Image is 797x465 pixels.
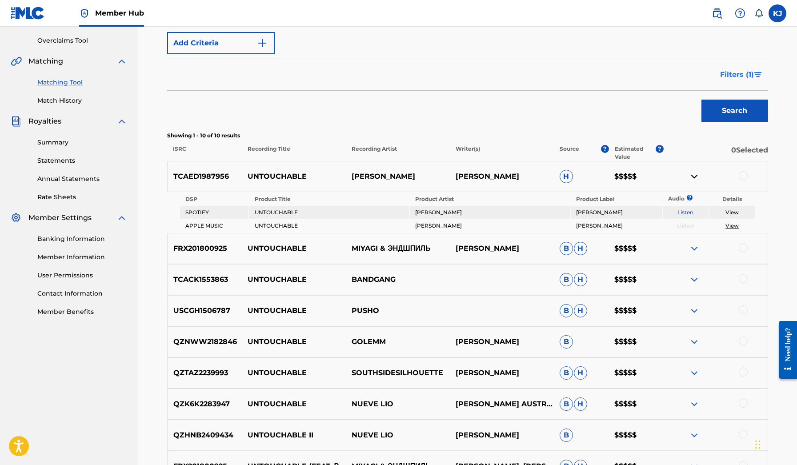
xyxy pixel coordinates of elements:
[609,305,664,316] p: $$$$$
[79,8,90,19] img: Top Rightsholder
[689,274,700,285] img: expand
[560,335,573,349] span: B
[450,430,554,441] p: [PERSON_NAME]
[346,243,450,254] p: MIYAGI & ЭНДШПИЛЬ
[754,72,762,77] img: filter
[249,206,409,219] td: UNTOUCHABLE
[609,243,664,254] p: $$$$$
[720,69,754,80] span: Filters ( 1 )
[168,274,242,285] p: TCACK1553863
[11,116,21,127] img: Royalties
[116,56,127,67] img: expand
[709,193,755,205] th: Details
[609,430,664,441] p: $$$$$
[346,145,450,161] p: Recording Artist
[755,431,761,458] div: Drag
[450,368,554,378] p: [PERSON_NAME]
[37,253,127,262] a: Member Information
[242,243,346,254] p: UNTOUCHABLE
[560,304,573,317] span: B
[242,368,346,378] p: UNTOUCHABLE
[37,36,127,45] a: Overclaims Tool
[689,195,690,200] span: ?
[664,145,768,161] p: 0 Selected
[615,145,656,161] p: Estimated Value
[37,271,127,280] a: User Permissions
[180,193,248,205] th: DSP
[28,116,61,127] span: Royalties
[450,171,554,182] p: [PERSON_NAME]
[242,305,346,316] p: UNTOUCHABLE
[609,399,664,409] p: $$$$$
[37,156,127,165] a: Statements
[37,78,127,87] a: Matching Tool
[11,7,45,20] img: MLC Logo
[37,138,127,147] a: Summary
[450,337,554,347] p: [PERSON_NAME]
[689,337,700,347] img: expand
[37,192,127,202] a: Rate Sheets
[11,212,21,223] img: Member Settings
[241,145,345,161] p: Recording Title
[571,193,662,205] th: Product Label
[769,4,786,22] div: User Menu
[677,209,693,216] a: Listen
[116,212,127,223] img: expand
[560,366,573,380] span: B
[346,399,450,409] p: NUEVE LIO
[689,430,700,441] img: expand
[257,38,268,48] img: 9d2ae6d4665cec9f34b9.svg
[28,212,92,223] span: Member Settings
[609,368,664,378] p: $$$$$
[609,337,664,347] p: $$$$$
[168,368,242,378] p: QZTAZ2239993
[37,96,127,105] a: Match History
[410,193,569,205] th: Product Artist
[689,368,700,378] img: expand
[609,274,664,285] p: $$$$$
[731,4,749,22] div: Help
[772,313,797,386] iframe: Resource Center
[37,234,127,244] a: Banking Information
[180,220,248,232] td: APPLE MUSIC
[28,56,63,67] span: Matching
[725,209,739,216] a: View
[168,399,242,409] p: QZK6K2283947
[410,206,569,219] td: [PERSON_NAME]
[168,430,242,441] p: QZHNB2409434
[346,274,450,285] p: BANDGANG
[167,132,768,140] p: Showing 1 - 10 of 10 results
[37,174,127,184] a: Annual Statements
[11,56,22,67] img: Matching
[116,116,127,127] img: expand
[560,242,573,255] span: B
[450,243,554,254] p: [PERSON_NAME]
[249,193,409,205] th: Product Title
[735,8,745,19] img: help
[180,206,248,219] td: SPOTIFY
[242,399,346,409] p: UNTOUCHABLE
[410,220,569,232] td: [PERSON_NAME]
[689,305,700,316] img: expand
[574,242,587,255] span: H
[346,171,450,182] p: [PERSON_NAME]
[450,399,554,409] p: [PERSON_NAME] AUSTRIA [PERSON_NAME]
[753,422,797,465] iframe: Chat Widget
[689,399,700,409] img: expand
[689,171,700,182] img: contract
[249,220,409,232] td: UNTOUCHABLE
[715,64,768,86] button: Filters (1)
[571,206,662,219] td: [PERSON_NAME]
[701,100,768,122] button: Search
[37,307,127,317] a: Member Benefits
[574,397,587,411] span: H
[37,289,127,298] a: Contact Information
[242,430,346,441] p: UNTOUCHABLE II
[601,145,609,153] span: ?
[560,273,573,286] span: B
[167,145,242,161] p: ISRC
[571,220,662,232] td: [PERSON_NAME]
